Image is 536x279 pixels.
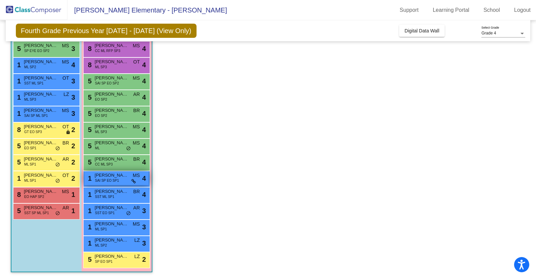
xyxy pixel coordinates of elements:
span: ML SP2 [24,65,36,70]
span: 4 [142,76,146,86]
span: SP EYE EO SP2 [24,48,50,53]
span: 4 [142,173,146,183]
span: MS [133,75,140,82]
span: MS [133,123,140,130]
span: CC ML RFP SP3 [95,48,120,53]
span: GT EO SP3 [24,129,42,134]
span: LZ [63,91,69,98]
span: 2 [71,157,75,167]
span: EO HAP SP2 [24,194,44,199]
span: [PERSON_NAME] [24,107,58,114]
span: 4 [142,108,146,119]
span: SST EO SP1 [95,210,115,215]
span: 5 [86,256,92,263]
span: [PERSON_NAME] Elementary - [PERSON_NAME] [67,5,227,16]
span: BR [133,188,140,195]
span: 4 [142,125,146,135]
span: SST ML SP1 [24,81,43,86]
span: ML SP2 [95,243,107,248]
span: 4 [142,92,146,102]
span: [PERSON_NAME] [95,123,128,130]
span: 1 [86,239,92,247]
span: SAI SP EO SP1 [95,178,119,183]
span: EO SP1 [24,146,36,151]
span: [PERSON_NAME] [95,42,128,49]
span: OT [62,123,69,130]
span: [PERSON_NAME] [95,58,128,65]
span: [PERSON_NAME] [24,188,58,195]
span: do_not_disturb_alt [126,211,131,216]
span: do_not_disturb_alt [55,162,60,168]
span: OT [62,172,69,179]
span: [PERSON_NAME] [95,91,128,98]
span: [PERSON_NAME] [95,204,128,211]
span: 4 [142,189,146,200]
span: [PERSON_NAME] [95,253,128,260]
span: 8 [86,45,92,52]
span: MS [62,107,69,114]
span: 5 [16,158,21,166]
span: 5 [16,142,21,150]
span: ML SP1 [24,162,36,167]
span: 1 [16,77,21,85]
span: 1 [16,94,21,101]
span: 8 [16,191,21,198]
span: 5 [86,142,92,150]
span: 2 [71,125,75,135]
span: SP EO SP1 [95,259,113,264]
a: Learning Portal [427,5,475,16]
span: ML [95,146,100,151]
span: 3 [71,76,75,86]
span: BR [133,156,140,163]
span: [PERSON_NAME] [95,172,128,179]
span: SAI SP ML SP1 [24,113,48,118]
span: 3 [142,238,146,248]
span: 3 [142,206,146,216]
a: School [478,5,505,16]
span: [PERSON_NAME] [24,58,58,65]
span: 1 [86,191,92,198]
span: MS [133,42,140,49]
span: do_not_disturb_alt [55,146,60,151]
span: ML SP3 [95,129,107,134]
span: BR [133,107,140,114]
span: 1 [86,223,92,231]
span: 3 [71,92,75,102]
a: Logout [509,5,536,16]
span: 1 [16,110,21,117]
span: 1 [71,206,75,216]
span: LZ [134,253,140,260]
span: MS [133,139,140,147]
span: BR [62,139,69,147]
button: Digital Data Wall [399,25,445,37]
span: CC ML SP3 [95,162,113,167]
span: MS [62,42,69,49]
span: AR [133,91,140,98]
span: lock [66,130,70,135]
span: 4 [71,60,75,70]
span: 5 [16,207,21,214]
span: 5 [86,126,92,133]
span: 2 [71,141,75,151]
span: 1 [86,175,92,182]
span: [PERSON_NAME] [24,139,58,146]
span: LZ [134,237,140,244]
span: EO SP2 [95,97,107,102]
span: [PERSON_NAME] [24,123,58,130]
span: [PERSON_NAME] [95,156,128,162]
a: Support [394,5,424,16]
span: [PERSON_NAME] [95,237,128,244]
span: OT [62,75,69,82]
span: MS [62,188,69,195]
span: 1 [16,175,21,182]
span: [PERSON_NAME] [24,172,58,179]
span: OT [133,58,140,66]
span: AR [62,156,69,163]
span: Fourth Grade Previous Year [DATE] - [DATE] (View Only) [16,24,197,38]
span: AR [62,204,69,211]
span: do_not_disturb_alt [55,211,60,216]
span: 4 [142,60,146,70]
span: [PERSON_NAME] [95,107,128,114]
span: 5 [86,158,92,166]
span: 3 [71,44,75,54]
